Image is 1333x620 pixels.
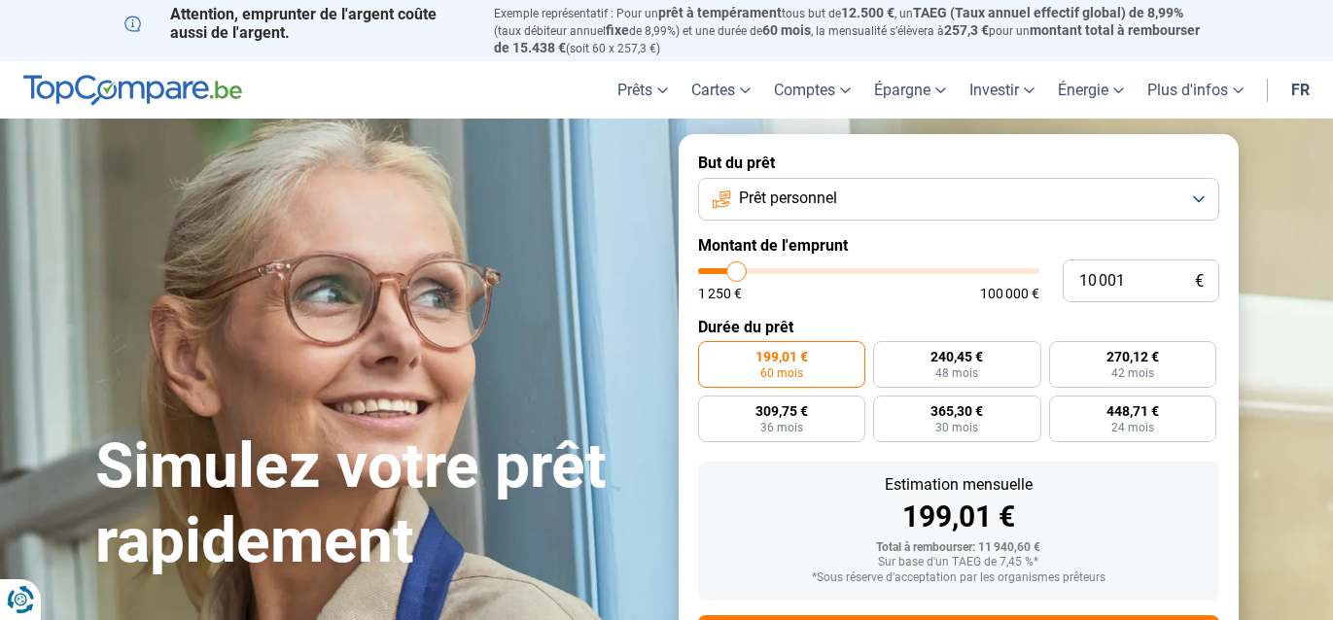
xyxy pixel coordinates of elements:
div: Estimation mensuelle [714,477,1204,493]
span: 48 mois [935,367,978,379]
p: Exemple représentatif : Pour un tous but de , un (taux débiteur annuel de 8,99%) et une durée de ... [494,5,1210,56]
a: Cartes [680,61,762,119]
a: Épargne [862,61,958,119]
span: 199,01 € [755,350,808,363]
h1: Simulez votre prêt rapidement [95,430,655,579]
p: Attention, emprunter de l'argent coûte aussi de l'argent. [124,5,471,42]
span: 42 mois [1111,367,1154,379]
span: Prêt personnel [739,188,837,209]
a: Comptes [762,61,862,119]
img: TopCompare [23,75,242,106]
span: TAEG (Taux annuel effectif global) de 8,99% [913,5,1183,20]
span: 270,12 € [1106,350,1159,363]
a: Investir [958,61,1046,119]
a: Plus d'infos [1136,61,1255,119]
span: montant total à rembourser de 15.438 € [494,22,1200,55]
a: fr [1280,61,1321,119]
label: Montant de l'emprunt [698,236,1219,255]
div: 199,01 € [714,502,1204,532]
span: 60 mois [762,22,811,38]
span: 309,75 € [755,404,808,418]
span: 30 mois [935,422,978,433]
span: 24 mois [1111,422,1154,433]
span: fixe [606,22,629,38]
span: 240,45 € [930,350,983,363]
span: 100 000 € [980,287,1039,300]
span: 365,30 € [930,404,983,418]
span: 60 mois [760,367,803,379]
span: € [1195,273,1204,290]
div: Sur base d'un TAEG de 7,45 %* [714,556,1204,569]
label: But du prêt [698,154,1219,172]
span: 257,3 € [944,22,989,38]
span: 448,71 € [1106,404,1159,418]
div: *Sous réserve d'acceptation par les organismes prêteurs [714,571,1204,585]
div: Total à rembourser: 11 940,60 € [714,541,1204,555]
span: 1 250 € [698,287,742,300]
span: 12.500 € [841,5,895,20]
a: Prêts [606,61,680,119]
span: 36 mois [760,422,803,433]
button: Prêt personnel [698,178,1219,221]
a: Énergie [1046,61,1136,119]
span: prêt à tempérament [658,5,782,20]
label: Durée du prêt [698,318,1219,336]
